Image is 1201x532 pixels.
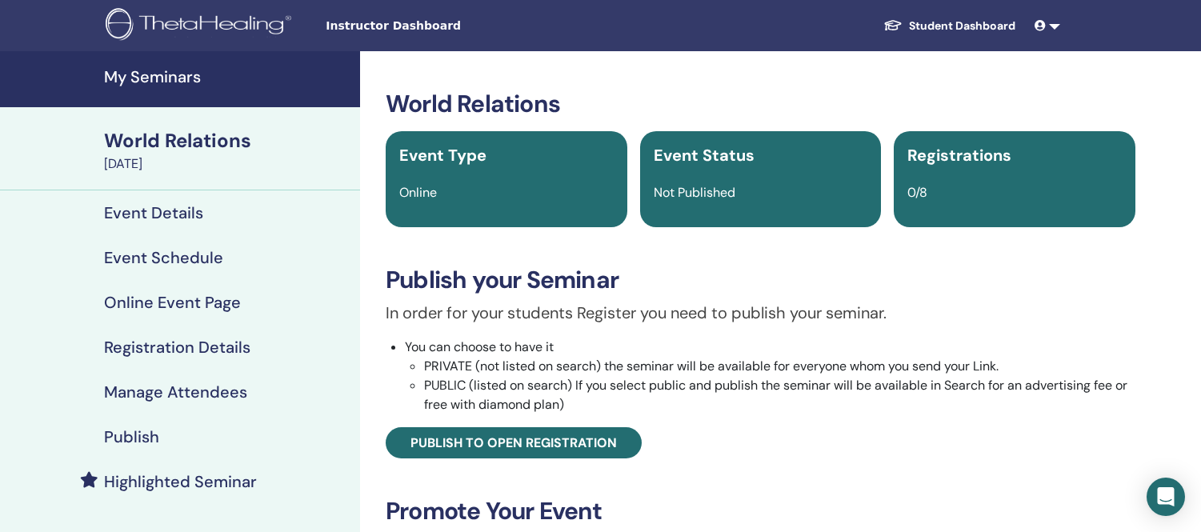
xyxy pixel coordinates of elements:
div: Open Intercom Messenger [1147,478,1185,516]
span: Online [399,184,437,201]
p: In order for your students Register you need to publish your seminar. [386,301,1135,325]
h3: World Relations [386,90,1135,118]
img: logo.png [106,8,297,44]
li: PUBLIC (listed on search) If you select public and publish the seminar will be available in Searc... [424,376,1135,414]
span: Instructor Dashboard [326,18,566,34]
h4: Online Event Page [104,293,241,312]
a: Student Dashboard [871,11,1028,41]
li: PRIVATE (not listed on search) the seminar will be available for everyone whom you send your Link. [424,357,1135,376]
div: World Relations [104,127,350,154]
span: Publish to open registration [410,434,617,451]
span: 0/8 [907,184,927,201]
h4: Manage Attendees [104,382,247,402]
span: Registrations [907,145,1011,166]
span: Event Type [399,145,486,166]
h4: Publish [104,427,159,446]
h4: My Seminars [104,67,350,86]
h4: Event Schedule [104,248,223,267]
a: World Relations[DATE] [94,127,360,174]
img: graduation-cap-white.svg [883,18,903,32]
h4: Registration Details [104,338,250,357]
h3: Promote Your Event [386,497,1135,526]
a: Publish to open registration [386,427,642,458]
li: You can choose to have it [405,338,1135,414]
span: Event Status [654,145,755,166]
h3: Publish your Seminar [386,266,1135,294]
span: Not Published [654,184,735,201]
h4: Highlighted Seminar [104,472,257,491]
div: [DATE] [104,154,350,174]
h4: Event Details [104,203,203,222]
